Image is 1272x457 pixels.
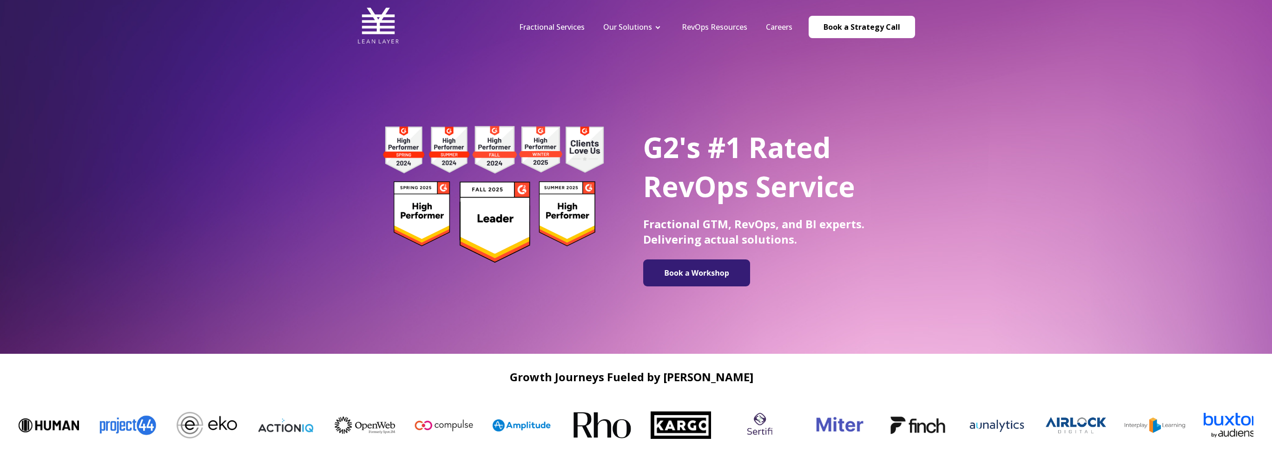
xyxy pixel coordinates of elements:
[413,410,473,441] img: Compulse
[1045,417,1105,433] img: images
[650,411,710,438] img: Kargo
[492,419,552,431] img: Amplitude
[603,22,652,32] a: Our Solutions
[682,22,747,32] a: RevOps Resources
[334,417,394,434] img: OpenWeb
[808,395,868,456] img: miter
[9,371,1253,383] h2: Growth Journeys Fueled by [PERSON_NAME]
[367,123,620,265] img: g2 badges
[255,417,315,433] img: ActionIQ
[1203,413,1263,437] img: buxton png
[643,128,855,205] span: G2's #1 Rated RevOps Service
[643,216,864,247] span: Fractional GTM, RevOps, and BI experts. Delivering actual solutions.
[97,409,157,441] img: Project44
[1124,417,1184,433] img: InterplayLearning-logo
[510,22,802,32] div: Navigation Menu
[571,395,631,456] img: Rho-logo-square
[966,415,1026,435] img: aunalytics
[357,5,399,46] img: Lean Layer Logo
[648,263,745,283] img: Book a Workshop
[809,16,915,38] a: Book a Strategy Call
[176,412,236,438] img: Eko
[766,22,792,32] a: Careers
[519,22,585,32] a: Fractional Services
[729,408,789,443] img: sertifi logo
[887,395,947,456] img: Finch logo
[18,418,78,432] img: Human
